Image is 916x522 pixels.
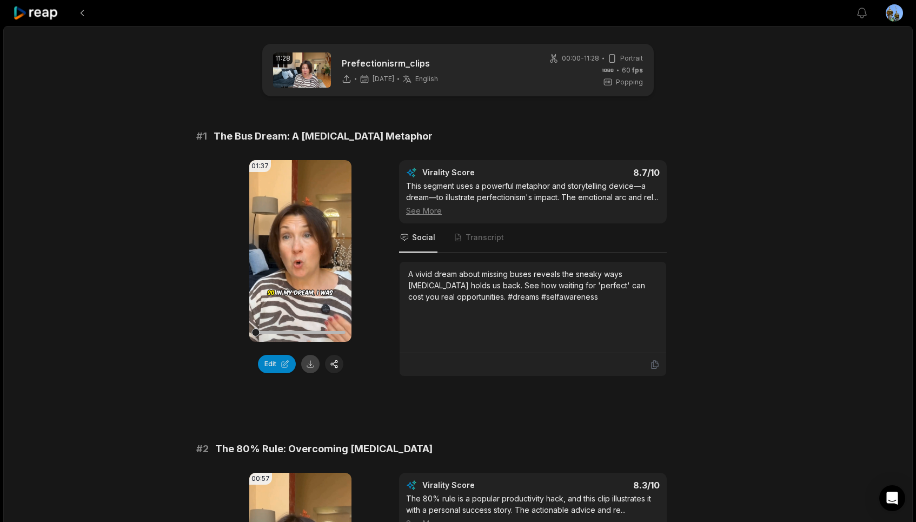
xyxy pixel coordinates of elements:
span: The 80% Rule: Overcoming [MEDICAL_DATA] [215,441,433,457]
nav: Tabs [399,223,667,253]
span: Social [412,232,435,243]
span: # 2 [196,441,209,457]
button: Edit [258,355,296,373]
span: 60 [622,65,643,75]
div: 8.7 /10 [544,167,660,178]
div: A vivid dream about missing buses reveals the sneaky ways [MEDICAL_DATA] holds us back. See how w... [408,268,658,302]
span: Transcript [466,232,504,243]
div: Virality Score [422,480,539,491]
div: See More [406,205,660,216]
div: 11:28 [273,52,293,64]
span: English [415,75,438,83]
p: Prefectionisrm_clips [342,57,438,70]
div: This segment uses a powerful metaphor and storytelling device—a dream—to illustrate perfectionism... [406,180,660,216]
span: 00:00 - 11:28 [562,54,599,63]
div: 8.3 /10 [544,480,660,491]
span: The Bus Dream: A [MEDICAL_DATA] Metaphor [214,129,433,144]
span: [DATE] [373,75,394,83]
span: Portrait [620,54,643,63]
div: Open Intercom Messenger [879,485,905,511]
span: fps [632,66,643,74]
span: # 1 [196,129,207,144]
video: Your browser does not support mp4 format. [249,160,351,342]
span: Popping [616,77,643,87]
div: Virality Score [422,167,539,178]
